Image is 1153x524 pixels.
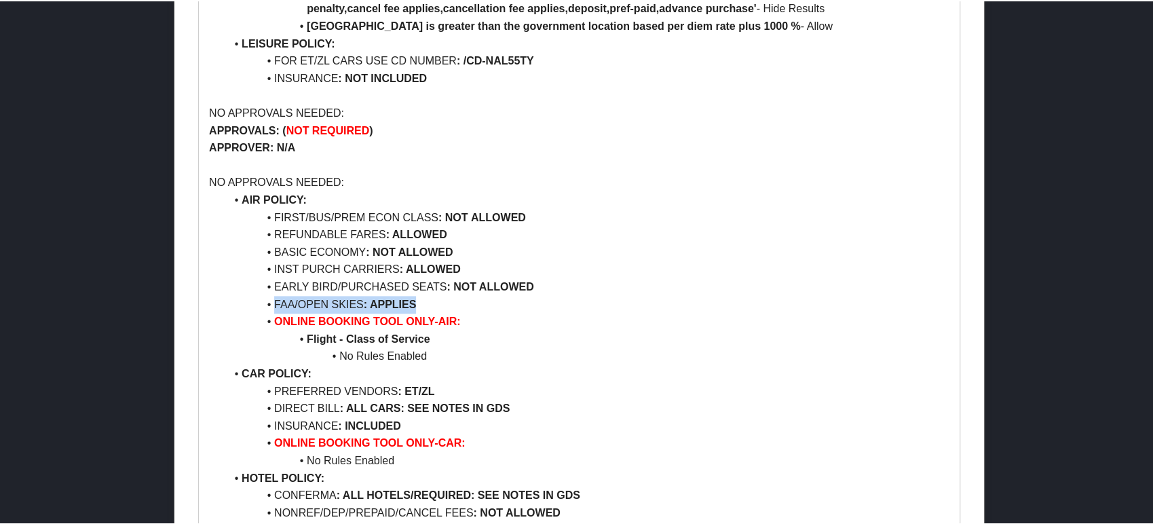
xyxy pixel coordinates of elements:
[209,103,949,121] p: NO APPROVALS NEEDED:
[225,416,949,434] li: INSURANCE
[340,401,510,413] strong: : ALL CARS: SEE NOTES IN GDS
[338,71,341,83] strong: :
[274,436,466,447] strong: ONLINE BOOKING TOOL ONLY-CAR:
[225,451,949,468] li: No Rules Enabled
[225,208,949,225] li: FIRST/BUS/PREM ECON CLASS
[400,262,461,274] strong: : ALLOWED
[457,54,534,65] strong: : /CD-NAL55TY
[438,210,442,222] strong: :
[369,124,373,135] strong: )
[307,19,801,31] strong: [GEOGRAPHIC_DATA] is greater than the government location based per diem rate plus 1000 %
[225,503,949,521] li: NONREF/DEP/PREPAID/CANCEL FEES
[242,37,335,48] strong: LEISURE POLICY:
[209,172,949,190] p: NO APPROVALS NEEDED:
[338,419,400,430] strong: : INCLUDED
[404,384,434,396] strong: ET/ZL
[307,332,430,343] strong: Flight - Class of Service
[473,506,560,517] strong: : NOT ALLOWED
[398,384,401,396] strong: :
[225,277,949,295] li: EARLY BIRD/PURCHASED SEATS
[447,280,533,291] strong: : NOT ALLOWED
[471,210,526,222] strong: ALLOWED
[225,69,949,86] li: INSURANCE
[225,295,949,312] li: FAA/OPEN SKIES
[337,488,580,500] strong: : ALL HOTELS/REQUIRED: SEE NOTES IN GDS
[225,398,949,416] li: DIRECT BILL
[225,259,949,277] li: INST PURCH CARRIERS
[366,245,453,257] strong: : NOT ALLOWED
[209,141,295,152] strong: APPROVER: N/A
[225,242,949,260] li: BASIC ECONOMY
[364,297,417,309] strong: : APPLIES
[242,193,307,204] strong: AIR POLICY:
[225,346,949,364] li: No Rules Enabled
[445,210,468,222] strong: NOT
[225,225,949,242] li: REFUNDABLE FARES
[345,71,427,83] strong: NOT INCLUDED
[225,51,949,69] li: FOR ET/ZL CARS USE CD NUMBER
[225,16,949,34] li: - Allow
[274,314,460,326] strong: ONLINE BOOKING TOOL ONLY-AIR:
[225,381,949,399] li: PREFERRED VENDORS
[386,227,447,239] strong: : ALLOWED
[209,124,280,135] strong: APPROVALS:
[225,485,949,503] li: CONFERMA
[282,124,286,135] strong: (
[242,471,324,483] strong: HOTEL POLICY:
[242,367,311,378] strong: CAR POLICY:
[286,124,370,135] strong: NOT REQUIRED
